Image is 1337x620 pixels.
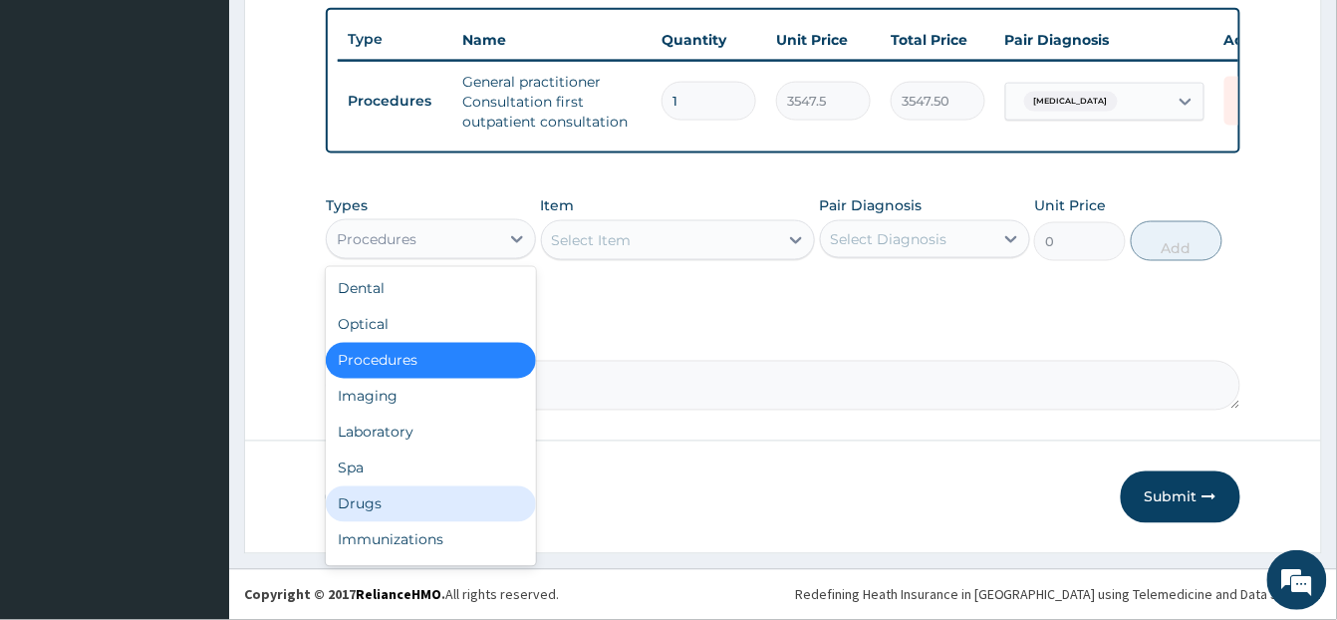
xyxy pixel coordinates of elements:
[326,379,536,415] div: Imaging
[10,411,380,480] textarea: Type your message and hit 'Enter'
[652,20,766,60] th: Quantity
[338,83,452,120] td: Procedures
[1214,20,1314,60] th: Actions
[995,20,1214,60] th: Pair Diagnosis
[1121,471,1240,523] button: Submit
[795,585,1322,605] div: Redefining Heath Insurance in [GEOGRAPHIC_DATA] using Telemedicine and Data Science!
[356,586,441,604] a: RelianceHMO
[116,184,275,386] span: We're online!
[1024,92,1118,112] span: [MEDICAL_DATA]
[326,486,536,522] div: Drugs
[104,112,335,138] div: Chat with us now
[327,10,375,58] div: Minimize live chat window
[552,230,632,250] div: Select Item
[326,271,536,307] div: Dental
[326,451,536,486] div: Spa
[326,522,536,558] div: Immunizations
[831,229,947,249] div: Select Diagnosis
[326,343,536,379] div: Procedures
[337,229,416,249] div: Procedures
[452,62,652,142] td: General practitioner Consultation first outpatient consultation
[326,307,536,343] div: Optical
[820,195,923,215] label: Pair Diagnosis
[452,20,652,60] th: Name
[326,415,536,451] div: Laboratory
[881,20,995,60] th: Total Price
[244,586,445,604] strong: Copyright © 2017 .
[326,333,1240,350] label: Comment
[338,21,452,58] th: Type
[541,195,575,215] label: Item
[229,569,1337,620] footer: All rights reserved.
[1131,221,1222,261] button: Add
[326,197,368,214] label: Types
[326,558,536,594] div: Others
[1034,195,1106,215] label: Unit Price
[37,100,81,150] img: d_794563401_company_1708531726252_794563401
[766,20,881,60] th: Unit Price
